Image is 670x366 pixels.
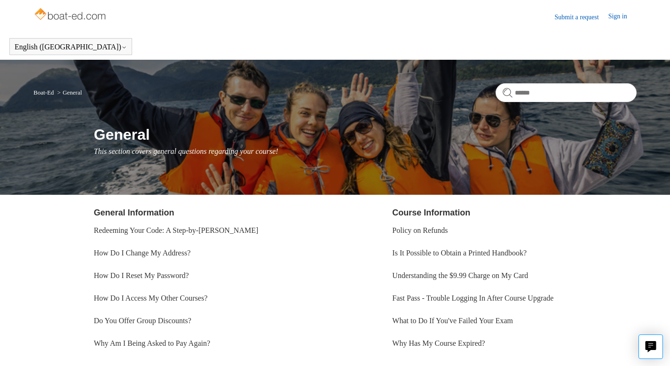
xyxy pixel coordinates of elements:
[94,226,259,234] a: Redeeming Your Code: A Step-by-[PERSON_NAME]
[94,317,191,325] a: Do You Offer Group Discounts?
[94,146,637,157] p: This section covers general questions regarding your course!
[392,294,553,302] a: Fast Pass - Trouble Logging In After Course Upgrade
[496,83,637,102] input: Search
[555,12,608,22] a: Submit a request
[55,89,82,96] li: General
[608,11,637,23] a: Sign in
[392,339,485,347] a: Why Has My Course Expired?
[33,89,54,96] a: Boat-Ed
[94,294,208,302] a: How Do I Access My Other Courses?
[33,89,55,96] li: Boat-Ed
[392,249,527,257] a: Is It Possible to Obtain a Printed Handbook?
[94,123,637,146] h1: General
[392,226,448,234] a: Policy on Refunds
[392,317,513,325] a: What to Do If You've Failed Your Exam
[392,271,528,279] a: Understanding the $9.99 Charge on My Card
[638,334,663,359] button: Live chat
[15,43,127,51] button: English ([GEOGRAPHIC_DATA])
[94,339,211,347] a: Why Am I Being Asked to Pay Again?
[94,271,189,279] a: How Do I Reset My Password?
[33,6,108,24] img: Boat-Ed Help Center home page
[94,208,174,217] a: General Information
[94,249,191,257] a: How Do I Change My Address?
[392,208,470,217] a: Course Information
